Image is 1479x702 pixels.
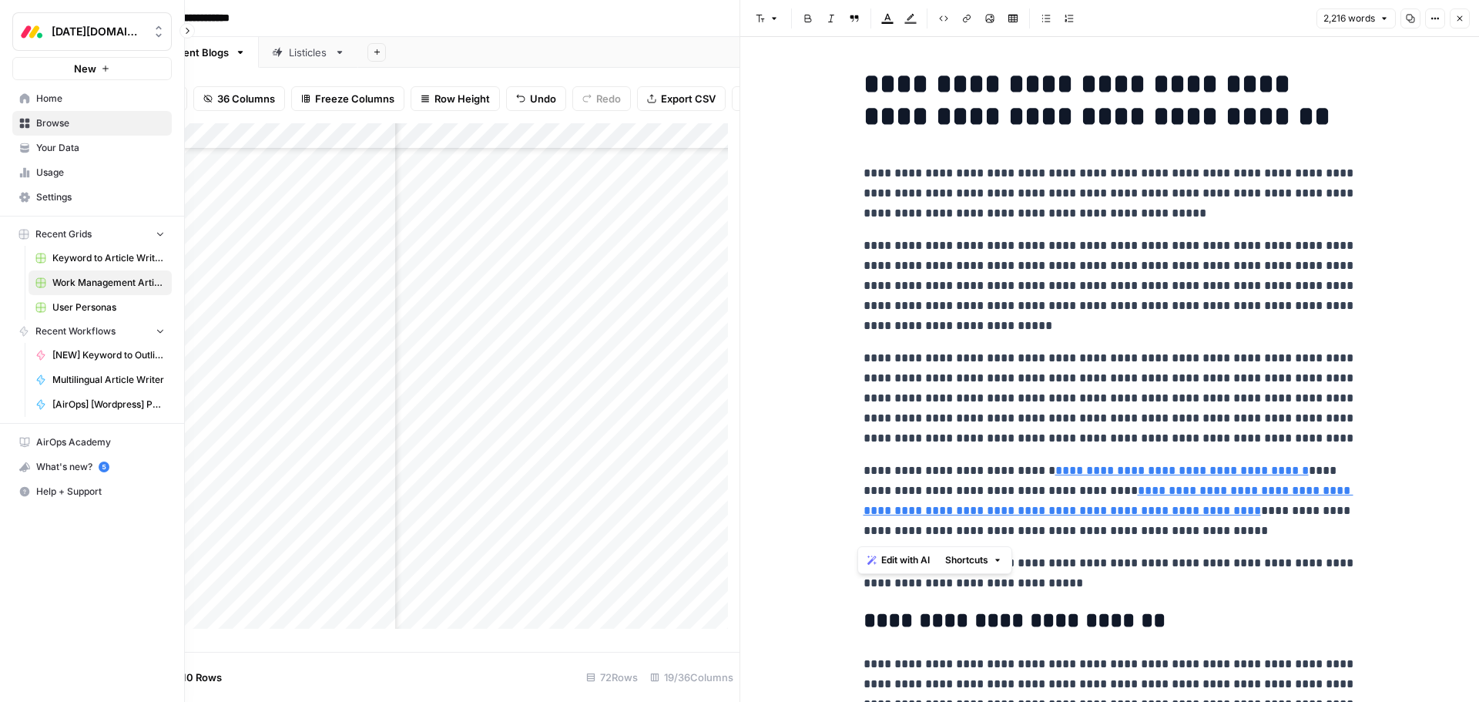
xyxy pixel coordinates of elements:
a: Work Management Article Grid [29,270,172,295]
a: AirOps Academy [12,430,172,455]
text: 5 [102,463,106,471]
a: Home [12,86,172,111]
a: Listicles [259,37,358,68]
span: Your Data [36,141,165,155]
a: Browse [12,111,172,136]
a: Keyword to Article Writer Grid [29,246,172,270]
button: Redo [572,86,631,111]
img: Monday.com Logo [18,18,45,45]
span: Home [36,92,165,106]
span: Freeze Columns [315,91,394,106]
button: Freeze Columns [291,86,404,111]
span: [AirOps] [Wordpress] Publish Cornerstone Post [52,398,165,411]
span: Redo [596,91,621,106]
button: New [12,57,172,80]
span: Shortcuts [945,553,988,567]
div: 19/36 Columns [644,665,739,690]
button: Shortcuts [939,550,1008,570]
span: [DATE][DOMAIN_NAME] [52,24,145,39]
a: 5 [99,462,109,472]
a: Your Data [12,136,172,160]
span: 2,216 words [1323,12,1375,25]
a: User Personas [29,295,172,320]
button: 36 Columns [193,86,285,111]
span: Usage [36,166,165,180]
span: Settings [36,190,165,204]
button: Edit with AI [861,550,936,570]
span: 36 Columns [217,91,275,106]
span: Recent Workflows [35,324,116,338]
button: 2,216 words [1316,8,1396,29]
span: [NEW] Keyword to Outline [52,348,165,362]
a: Usage [12,160,172,185]
span: Browse [36,116,165,130]
button: What's new? 5 [12,455,172,479]
span: User Personas [52,301,165,314]
button: Export CSV [637,86,726,111]
span: Export CSV [661,91,716,106]
div: Listicles [289,45,328,60]
span: Undo [530,91,556,106]
button: Recent Workflows [12,320,172,343]
div: 72 Rows [580,665,644,690]
span: Keyword to Article Writer Grid [52,251,165,265]
button: Row Height [411,86,500,111]
span: New [74,61,96,76]
button: Recent Grids [12,223,172,246]
span: Add 10 Rows [160,670,222,685]
button: Help + Support [12,479,172,504]
span: Recent Grids [35,227,92,241]
button: Undo [506,86,566,111]
a: Settings [12,185,172,210]
span: Work Management Article Grid [52,276,165,290]
a: Multilingual Article Writer [29,368,172,392]
div: What's new? [13,455,171,479]
button: Workspace: Monday.com [12,12,172,51]
span: Help + Support [36,485,165,499]
span: Edit with AI [881,553,930,567]
span: Multilingual Article Writer [52,373,165,387]
span: Row Height [434,91,490,106]
a: [NEW] Keyword to Outline [29,343,172,368]
a: [AirOps] [Wordpress] Publish Cornerstone Post [29,392,172,417]
span: AirOps Academy [36,435,165,449]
